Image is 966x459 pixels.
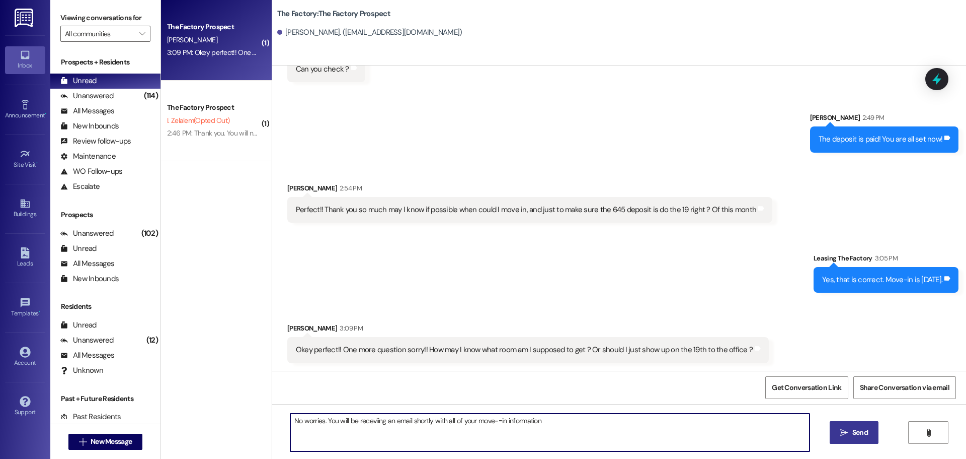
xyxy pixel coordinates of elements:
div: The Factory Prospect [167,102,260,113]
label: Viewing conversations for [60,10,150,26]
div: WO Follow-ups [60,166,122,177]
a: Inbox [5,46,45,74]
div: (114) [141,88,160,104]
div: Residents [50,301,160,312]
div: Unanswered [60,335,114,346]
div: All Messages [60,350,114,361]
a: Templates • [5,294,45,321]
a: Leads [5,244,45,272]
button: Send [830,421,878,444]
div: New Inbounds [60,121,119,132]
button: Get Conversation Link [765,376,848,399]
div: Leasing The Factory [814,253,958,267]
div: Past Residents [60,412,121,422]
div: 3:09 PM: Okey perfect!! One more question sorry!! How may I know what room am I supposed to get ?... [167,48,613,57]
div: Prospects [50,210,160,220]
div: 2:54 PM [337,183,361,193]
div: Unknown [60,365,103,376]
div: Perfect!! Thank you so much may I know if possible when could I move in, and just to make sure th... [296,205,756,215]
span: I. Zelalem (Opted Out) [167,116,229,125]
textarea: No worries. You will be receviing an email shortly with all of your move-=in information [290,414,810,451]
input: All communities [65,26,134,42]
div: Review follow-ups [60,136,131,147]
div: Escalate [60,181,100,192]
div: Unanswered [60,228,114,239]
a: Support [5,393,45,420]
div: Unread [60,320,97,331]
div: Unread [60,243,97,254]
div: All Messages [60,258,114,269]
div: New Inbounds [60,274,119,284]
div: Unread [60,76,97,86]
span: Share Conversation via email [860,382,949,393]
span: Get Conversation Link [772,382,841,393]
div: Okey perfect!! One more question sorry!! How may I know what room am I supposed to get ? Or shoul... [296,345,753,355]
img: ResiDesk Logo [15,9,35,27]
button: New Message [68,434,143,450]
div: 3:09 PM [337,323,362,334]
div: Past + Future Residents [50,394,160,404]
div: All Messages [60,106,114,116]
span: • [45,110,46,117]
div: 2:49 PM [860,112,884,123]
a: Account [5,344,45,371]
span: Send [852,427,868,438]
div: (102) [139,226,160,241]
i:  [925,429,932,437]
div: [PERSON_NAME] [287,323,769,337]
div: Can you check ? [296,64,349,75]
span: • [36,160,38,167]
div: The deposit is paid! You are all set now! [819,134,942,145]
div: The Factory Prospect [167,22,260,32]
b: The Factory: The Factory Prospect [277,9,390,19]
span: New Message [91,436,132,447]
div: Prospects + Residents [50,57,160,68]
div: [PERSON_NAME] [287,183,772,197]
span: • [39,308,40,315]
div: 3:05 PM [872,253,898,264]
div: (12) [144,333,160,348]
span: [PERSON_NAME] [167,35,217,44]
div: Unanswered [60,91,114,101]
div: Yes, that is correct. Move-in is [DATE]. [822,275,942,285]
button: Share Conversation via email [853,376,956,399]
a: Site Visit • [5,146,45,173]
div: 2:46 PM: Thank you. You will no longer receive texts from this thread. Please reply with 'UNSTOP'... [167,128,644,138]
div: [PERSON_NAME] [810,112,958,126]
div: Maintenance [60,151,116,162]
i:  [139,30,145,38]
i:  [79,438,87,446]
div: [PERSON_NAME]. ([EMAIL_ADDRESS][DOMAIN_NAME]) [277,27,462,38]
i:  [840,429,848,437]
a: Buildings [5,195,45,222]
